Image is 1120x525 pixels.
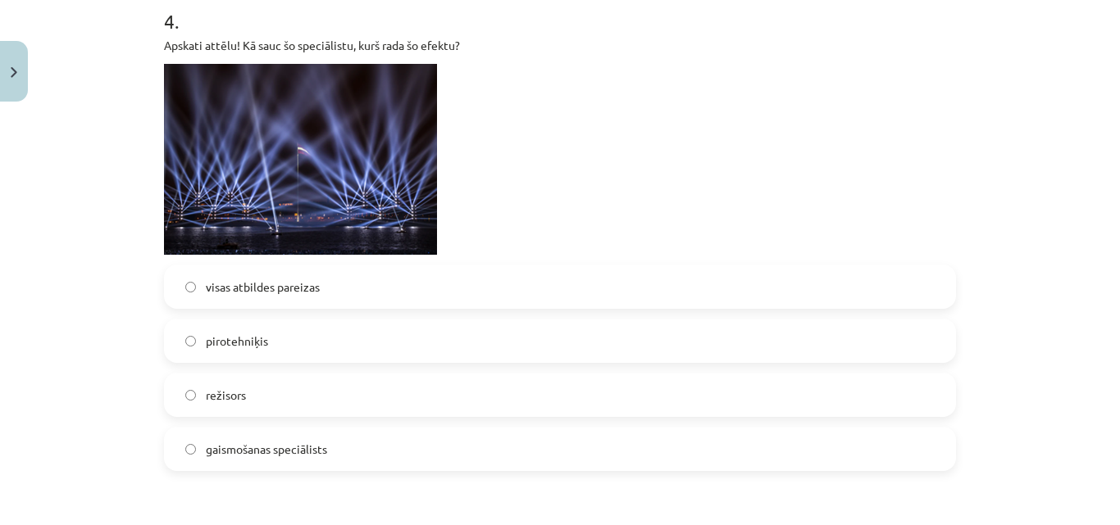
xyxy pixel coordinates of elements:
input: pirotehniķis [185,336,196,346]
p: Apskati attēlu! Kā sauc šo speciālistu, kurš rada šo efektu? [164,37,956,54]
input: režisors [185,390,196,401]
span: visas atbildes pareizas [206,278,320,296]
span: gaismošanas speciālists [206,441,327,458]
img: icon-close-lesson-0947bae3869378f0d4975bcd49f059093ad1ed9edebbc8119c70593378902aed.svg [11,67,17,78]
input: visas atbildes pareizas [185,282,196,292]
span: režisors [206,387,246,404]
span: pirotehniķis [206,333,268,350]
input: gaismošanas speciālists [185,444,196,455]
